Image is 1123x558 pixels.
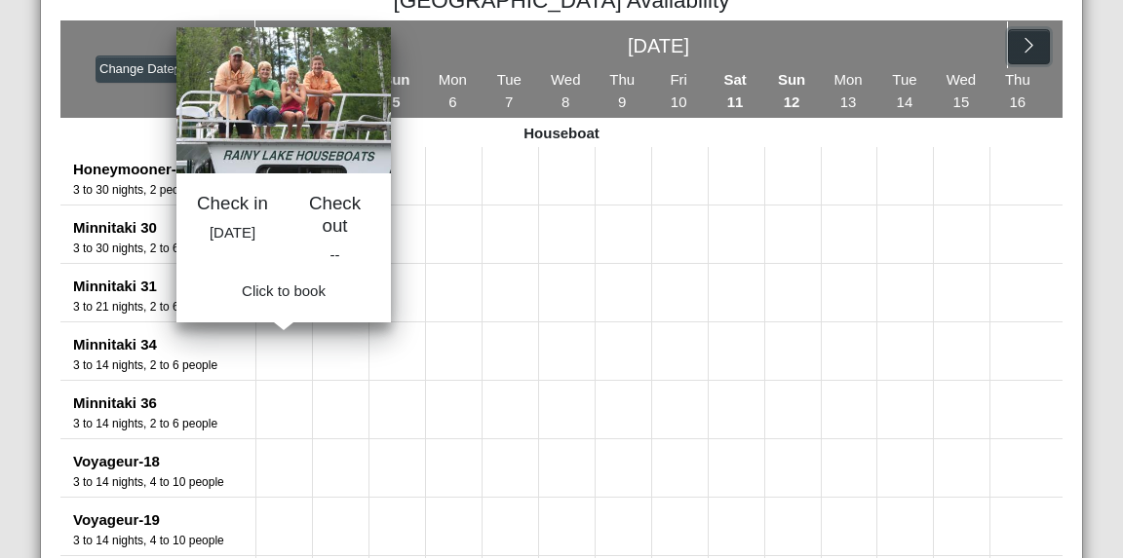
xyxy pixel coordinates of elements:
button: chevron right [1008,29,1050,64]
li: Sun [764,69,821,114]
span: 9 [618,93,626,110]
div: Voyageur-18 [73,451,255,473]
span: 10 [671,93,687,110]
li: Mon [425,69,482,114]
span: 14 [897,93,913,110]
li: Sun [368,69,425,114]
div: Number of Guests [73,473,255,491]
span: 5 [392,93,400,110]
div: Voyageur-19 [73,509,255,532]
span: 8 [561,93,569,110]
span: 7 [505,93,513,110]
li: Wed [933,69,989,114]
div: Minnitaki 31 [73,276,255,298]
li: Mon [821,69,877,114]
div: Number of Guests [73,415,255,432]
span: 12 [784,93,800,110]
div: Number of Guests [73,356,255,374]
li: Tue [876,69,933,114]
div: [DATE] [310,21,1008,68]
div: Number of Guests [73,532,255,549]
span: 16 [1010,93,1026,110]
div: Houseboat [60,118,1063,147]
span: -- [330,245,340,262]
span: 13 [840,93,857,110]
span: 15 [953,93,970,110]
li: Tue [482,69,538,114]
span: 11 [727,93,744,110]
h5: Check in [196,193,269,215]
button: Change Datecalendar [96,56,187,83]
div: Number of Guests [73,181,255,199]
div: Number of Guests [73,298,255,316]
li: Fri [651,69,708,114]
svg: chevron right [1020,36,1038,55]
div: Minnitaki 36 [73,392,255,415]
div: Number of Guests [73,240,255,257]
li: Wed [538,69,595,114]
li: Thu [989,69,1046,114]
span: 6 [448,93,456,110]
div: Minnitaki 30 [73,217,255,240]
p: [DATE] [196,222,269,244]
div: Honeymooner-27 [73,159,255,181]
div: Minnitaki 34 [73,334,255,356]
h5: Check out [298,193,371,237]
li: Sat [708,69,764,114]
svg: calendar [174,66,184,76]
div: Click to book [196,280,371,303]
li: Thu [595,69,651,114]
